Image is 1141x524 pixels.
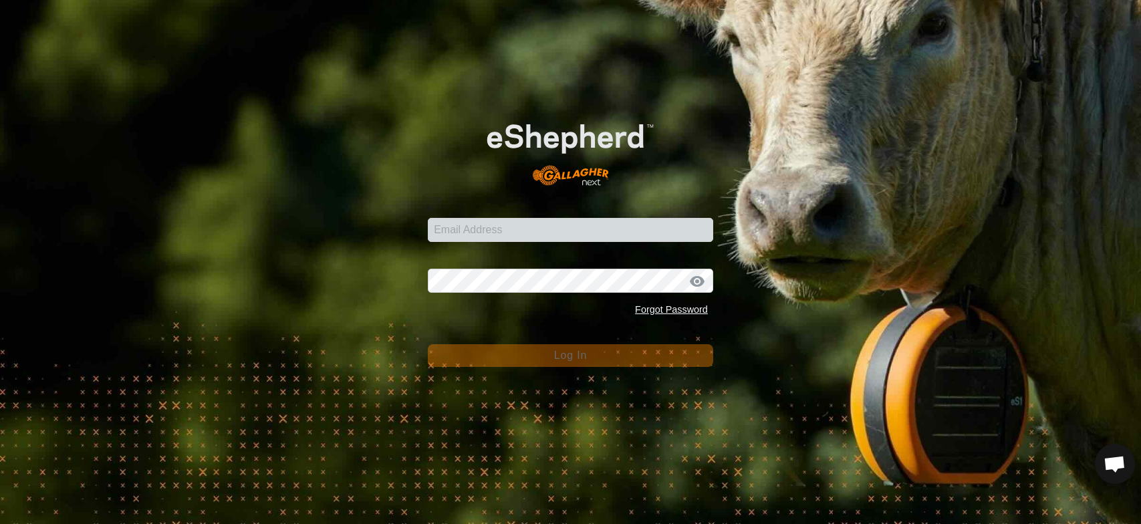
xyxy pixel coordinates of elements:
img: E-shepherd Logo [457,100,684,197]
button: Log In [428,344,713,367]
span: Log In [554,350,587,361]
a: Forgot Password [635,304,708,315]
input: Email Address [428,218,713,242]
div: Open chat [1095,444,1135,484]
